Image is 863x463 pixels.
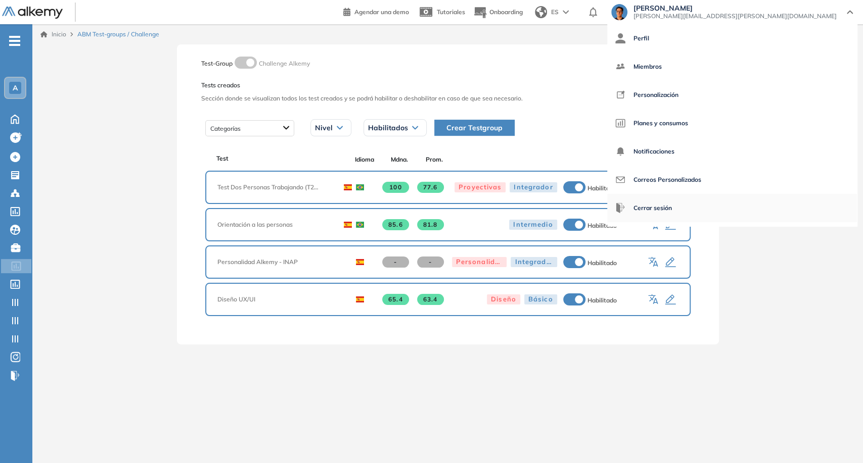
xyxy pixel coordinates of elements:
a: Planes y consumos [615,111,849,135]
div: Intermedio [509,220,557,230]
span: Test-Group [201,60,233,67]
span: Habilitado [587,184,617,192]
span: Habilitado [587,222,617,229]
span: Idioma [347,155,382,164]
span: Orientación a las personas [217,220,330,229]
div: Integrador [510,182,557,192]
span: 85.6 [382,219,409,230]
span: Test Dos Personas Trabajando (T2PT) [217,183,330,192]
span: 81.8 [417,219,444,230]
span: Personalización [633,83,678,107]
span: Miembros [633,55,662,79]
span: Diseño UX/UI [217,295,342,304]
span: Notificaciones [633,139,674,164]
span: Mdna. [382,155,417,164]
span: Habilitados [368,124,408,132]
div: . [205,320,691,332]
span: [PERSON_NAME][EMAIL_ADDRESS][PERSON_NAME][DOMAIN_NAME] [633,12,837,20]
a: Inicio [40,30,66,39]
span: - [382,256,409,268]
img: icon [615,146,625,157]
i: - [9,40,20,42]
a: Correos Personalizados [615,168,849,192]
button: Onboarding [473,2,523,23]
img: icon [615,118,625,128]
span: 65.4 [382,294,409,305]
div: Proyectivas [455,182,506,192]
img: BRA [356,222,364,228]
span: Onboarding [489,8,523,16]
span: 77.6 [417,182,444,193]
span: Prom. [417,155,451,164]
a: Perfil [615,26,849,50]
img: ESP [356,296,364,302]
img: Logo [2,7,63,19]
span: Agendar una demo [354,8,409,16]
span: Correos Personalizados [633,168,701,192]
span: ABM Test-groups / Challenge [77,30,159,39]
div: Integrador [511,257,557,267]
img: world [535,6,547,18]
span: Nivel [315,124,333,132]
img: ESP [344,222,352,228]
img: icon [615,62,625,72]
span: 100 [382,182,409,193]
span: Habilitado [587,296,617,304]
span: Test [216,154,229,163]
span: ES [551,8,559,17]
span: Tests creados [201,81,695,90]
img: icon [615,203,625,213]
span: Cerrar sesión [633,196,672,220]
button: Crear Testgroup [434,120,515,136]
span: Planes y consumos [633,111,688,135]
span: Sección donde se visualizan todos los test creados y se podrá habilitar o deshabilitar en caso de... [201,94,695,103]
img: ESP [344,184,352,190]
a: Notificaciones [615,139,849,164]
span: Challenge Alkemy [259,60,310,67]
span: Tutoriales [437,8,465,16]
img: icon [615,33,625,43]
span: A [13,84,18,92]
img: arrow [563,10,569,14]
span: - [417,256,444,268]
span: 63.4 [417,294,444,305]
button: Cerrar sesión [615,196,672,220]
div: Básico [524,294,557,304]
a: Personalización [615,83,849,107]
span: Personalidad Alkemy - INAP [217,258,342,267]
span: Perfil [633,26,649,50]
img: icon [615,175,625,185]
img: BRA [356,184,364,190]
div: Diseño [487,294,520,304]
div: Personalidad [452,257,507,267]
span: Crear Testgroup [446,122,503,133]
span: Habilitado [587,259,617,267]
img: icon [615,90,625,100]
a: Agendar una demo [343,5,409,17]
a: Miembros [615,55,849,79]
img: ESP [356,259,364,265]
span: [PERSON_NAME] [633,4,837,12]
